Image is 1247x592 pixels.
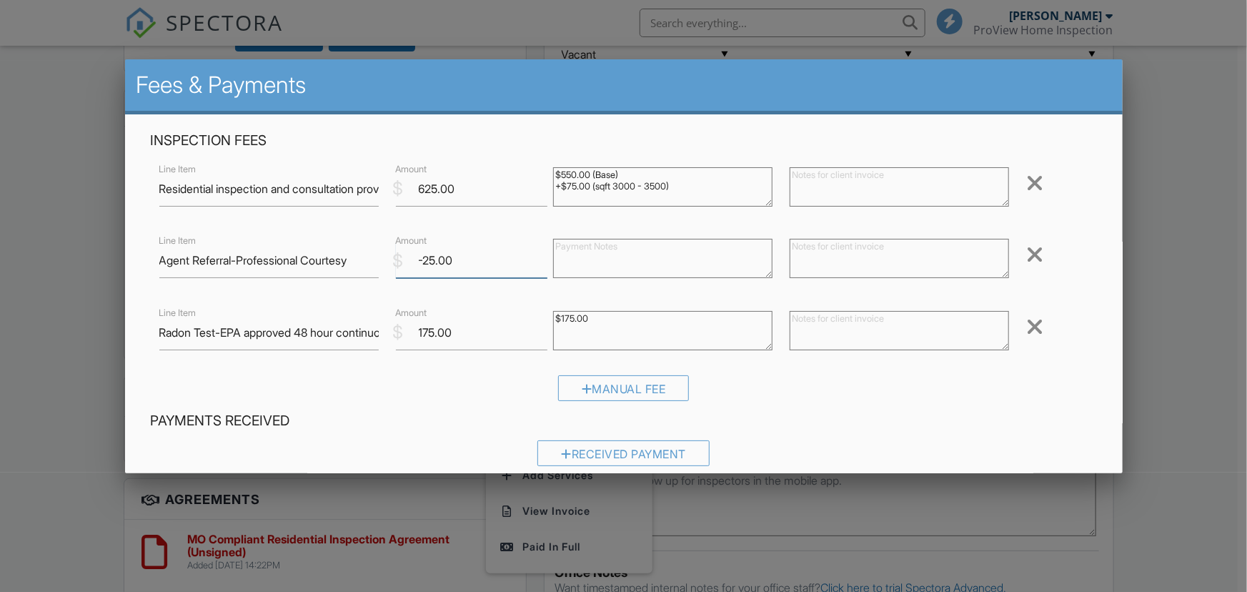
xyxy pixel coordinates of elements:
[537,440,710,466] div: Received Payment
[393,320,404,345] div: $
[558,375,690,401] div: Manual Fee
[396,163,427,176] label: Amount
[396,306,427,319] label: Amount
[558,385,690,400] a: Manual Fee
[393,249,404,273] div: $
[553,167,772,207] textarea: $550.00 (Base) +$75.00 (sqft 3000 - 3500)
[151,132,1097,150] h4: Inspection Fees
[159,163,197,176] label: Line Item
[159,306,197,319] label: Line Item
[537,450,710,465] a: Received Payment
[553,311,772,350] textarea: $175.00
[151,412,1097,430] h4: Payments Received
[159,235,197,247] label: Line Item
[136,71,1111,99] h2: Fees & Payments
[396,235,427,247] label: Amount
[393,177,404,201] div: $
